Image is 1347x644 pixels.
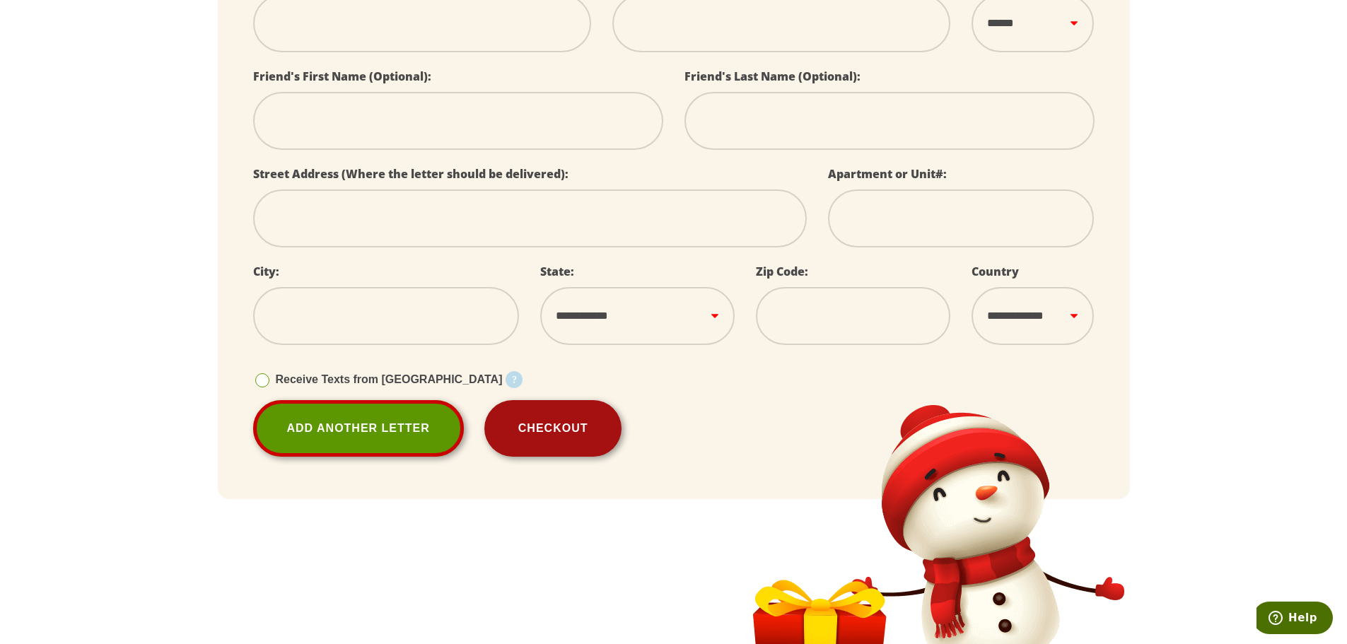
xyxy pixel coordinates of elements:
[253,400,464,457] a: Add Another Letter
[684,69,861,84] label: Friend's Last Name (Optional):
[253,69,431,84] label: Friend's First Name (Optional):
[276,373,503,385] span: Receive Texts from [GEOGRAPHIC_DATA]
[253,264,279,279] label: City:
[828,166,947,182] label: Apartment or Unit#:
[253,166,568,182] label: Street Address (Where the letter should be delivered):
[540,264,574,279] label: State:
[972,264,1019,279] label: Country
[484,400,622,457] button: Checkout
[756,264,808,279] label: Zip Code:
[1256,602,1333,637] iframe: Opens a widget where you can find more information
